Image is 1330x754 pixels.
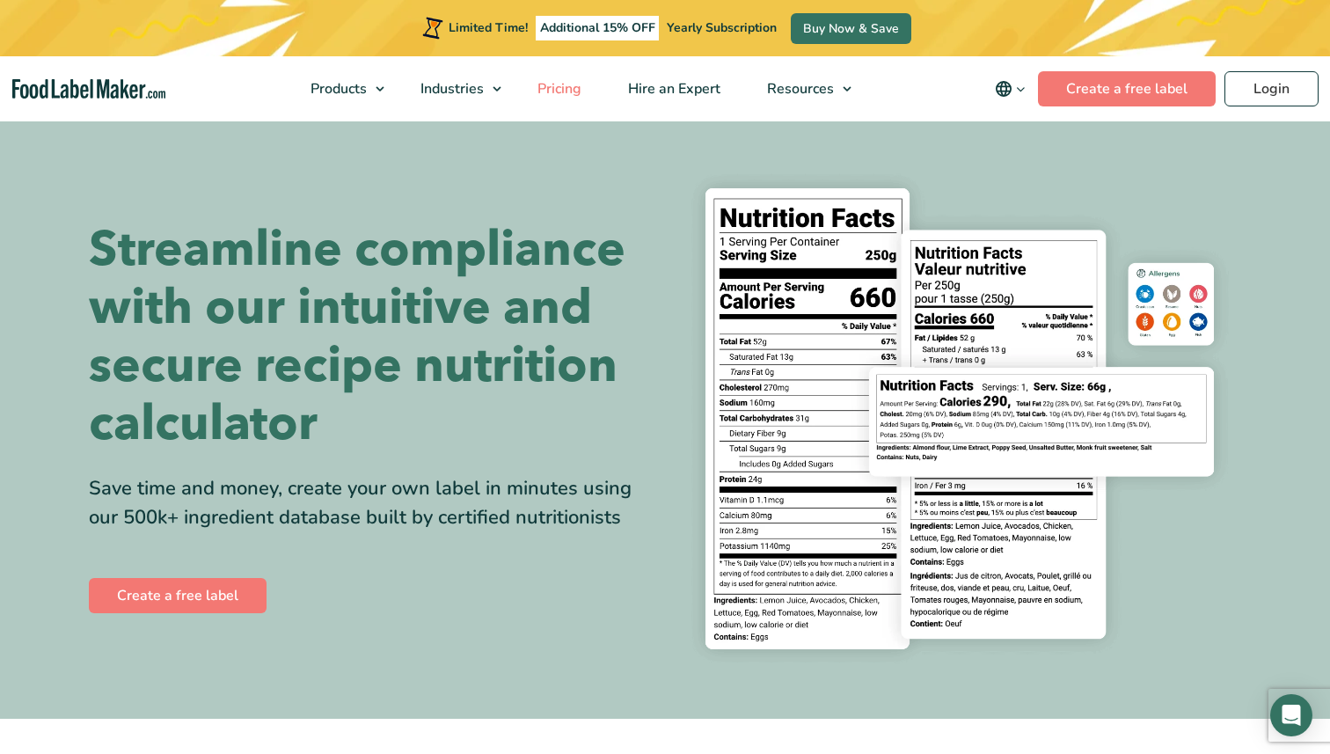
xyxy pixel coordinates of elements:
span: Additional 15% OFF [536,16,660,40]
span: Hire an Expert [623,79,722,99]
span: Limited Time! [449,19,528,36]
span: Yearly Subscription [667,19,777,36]
h1: Streamline compliance with our intuitive and secure recipe nutrition calculator [89,221,652,453]
a: Products [288,56,393,121]
a: Industries [398,56,510,121]
div: Open Intercom Messenger [1270,694,1312,736]
a: Hire an Expert [605,56,740,121]
a: Create a free label [89,578,267,613]
span: Industries [415,79,486,99]
span: Resources [762,79,836,99]
a: Buy Now & Save [791,13,911,44]
a: Create a free label [1038,71,1216,106]
span: Products [305,79,369,99]
a: Login [1224,71,1319,106]
a: Pricing [515,56,601,121]
span: Pricing [532,79,583,99]
div: Save time and money, create your own label in minutes using our 500k+ ingredient database built b... [89,474,652,532]
a: Resources [744,56,860,121]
